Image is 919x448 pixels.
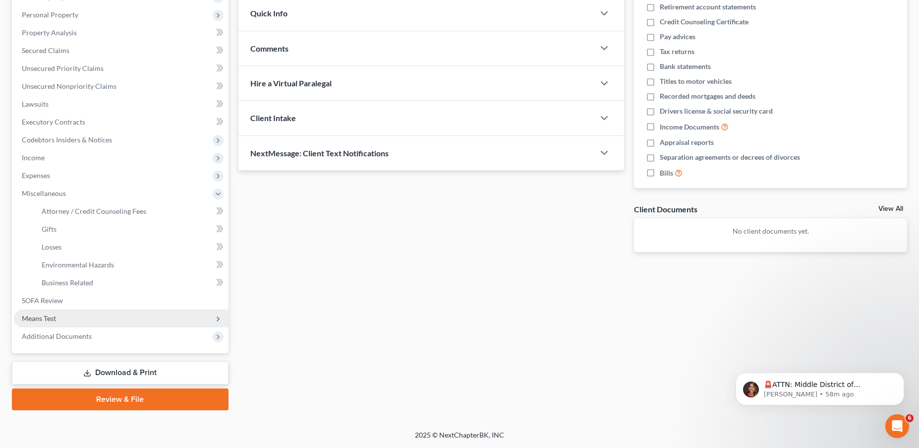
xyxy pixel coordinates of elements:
[22,153,45,162] span: Income
[721,352,919,421] iframe: Intercom notifications message
[22,189,66,197] span: Miscellaneous
[906,414,914,422] span: 6
[22,296,63,305] span: SOFA Review
[250,44,288,53] span: Comments
[22,332,92,340] span: Additional Documents
[14,60,229,77] a: Unsecured Priority Claims
[42,278,93,287] span: Business Related
[660,17,748,27] span: Credit Counseling Certificate
[14,24,229,42] a: Property Analysis
[22,171,50,180] span: Expenses
[34,238,229,256] a: Losses
[22,82,116,90] span: Unsecured Nonpriority Claims
[42,260,114,269] span: Environmental Hazards
[14,95,229,113] a: Lawsuits
[14,77,229,95] a: Unsecured Nonpriority Claims
[660,76,732,86] span: Titles to motor vehicles
[878,205,903,212] a: View All
[42,207,146,215] span: Attorney / Credit Counseling Fees
[14,42,229,60] a: Secured Claims
[14,113,229,131] a: Executory Contracts
[660,47,694,57] span: Tax returns
[642,226,899,236] p: No client documents yet.
[22,28,77,37] span: Property Analysis
[34,274,229,292] a: Business Related
[22,64,104,72] span: Unsecured Priority Claims
[42,225,57,233] span: Gifts
[660,91,755,101] span: Recorded mortgages and deeds
[42,243,61,251] span: Losses
[250,78,332,88] span: Hire a Virtual Paralegal
[14,292,229,310] a: SOFA Review
[22,135,112,144] span: Codebtors Insiders & Notices
[660,137,714,147] span: Appraisal reports
[22,46,69,55] span: Secured Claims
[250,8,287,18] span: Quick Info
[634,204,697,214] div: Client Documents
[12,388,229,410] a: Review & File
[34,256,229,274] a: Environmental Hazards
[660,2,756,12] span: Retirement account statements
[660,122,719,132] span: Income Documents
[22,10,78,19] span: Personal Property
[660,62,711,71] span: Bank statements
[22,118,85,126] span: Executory Contracts
[34,220,229,238] a: Gifts
[660,106,773,116] span: Drivers license & social security card
[177,430,742,448] div: 2025 © NextChapterBK, INC
[22,100,49,108] span: Lawsuits
[22,314,56,322] span: Means Test
[250,113,296,123] span: Client Intake
[885,414,909,438] iframe: Intercom live chat
[660,152,800,162] span: Separation agreements or decrees of divorces
[250,148,389,158] span: NextMessage: Client Text Notifications
[660,168,673,178] span: Bills
[34,202,229,220] a: Attorney / Credit Counseling Fees
[660,32,695,42] span: Pay advices
[12,361,229,384] a: Download & Print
